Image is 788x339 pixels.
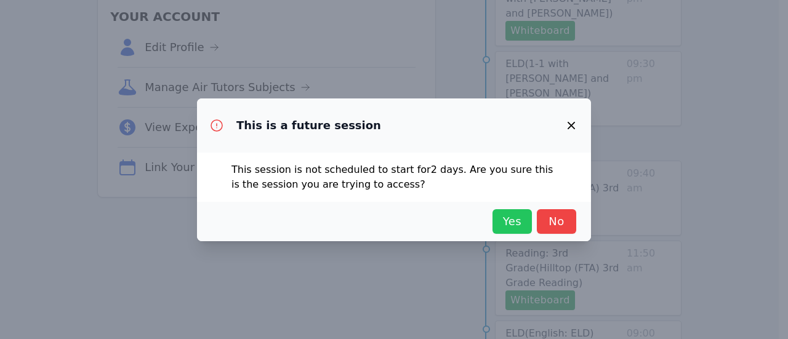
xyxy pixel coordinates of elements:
span: No [543,213,570,230]
span: Yes [499,213,526,230]
button: No [537,209,576,234]
h3: This is a future session [236,118,381,133]
button: Yes [492,209,532,234]
p: This session is not scheduled to start for 2 days . Are you sure this is the session you are tryi... [231,162,557,192]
